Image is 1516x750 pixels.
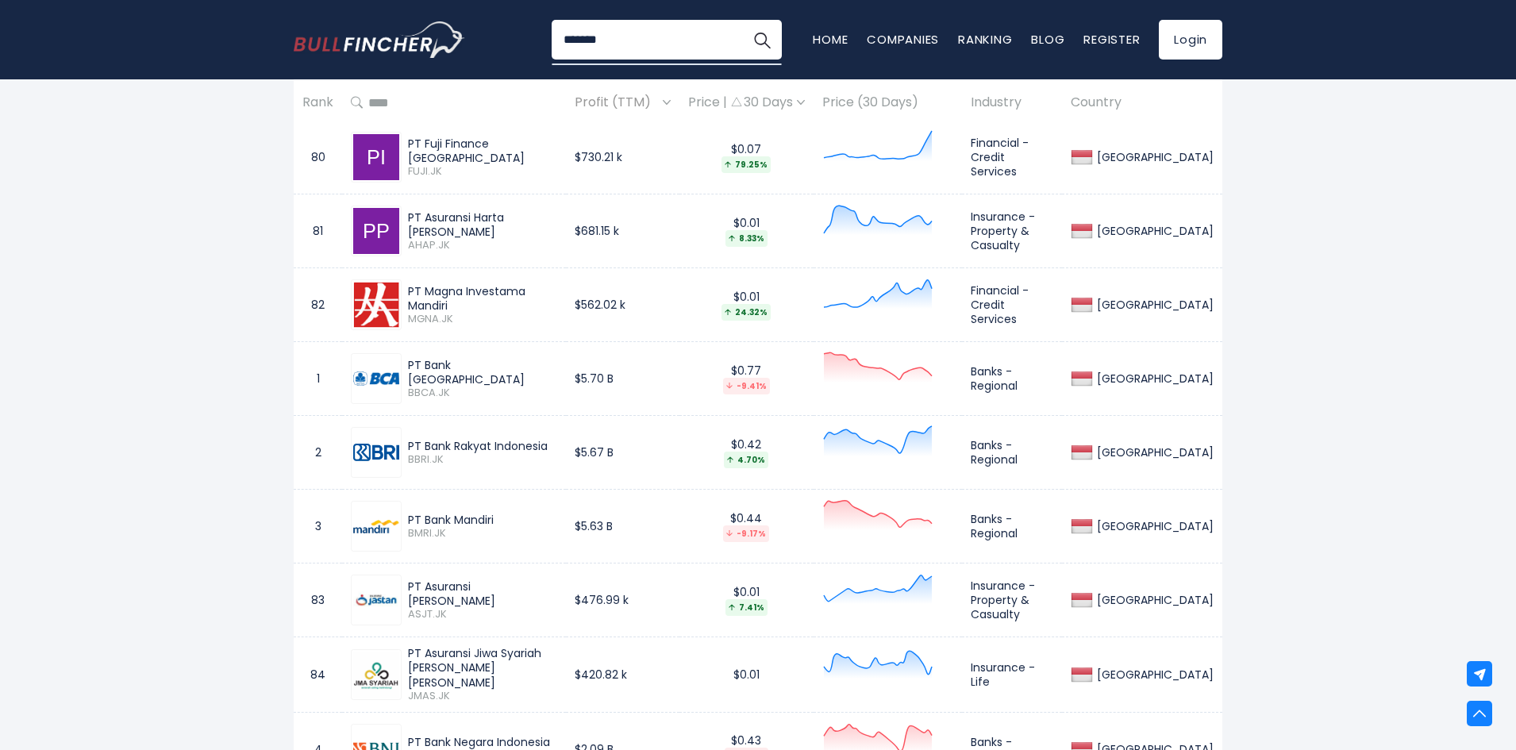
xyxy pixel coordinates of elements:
td: 84 [294,637,342,712]
td: Banks - Regional [962,490,1062,563]
img: JMAS.JK.png [353,652,399,698]
td: Banks - Regional [962,342,1062,416]
div: PT Magna Investama Mandiri [408,284,557,313]
div: -9.17% [723,525,769,542]
td: $681.15 k [566,194,679,268]
th: Price (30 Days) [814,79,962,126]
div: [GEOGRAPHIC_DATA] [1093,298,1214,312]
span: JMAS.JK [408,690,557,703]
div: PT Bank Mandiri [408,513,557,527]
a: Ranking [958,31,1012,48]
div: $0.01 [688,585,805,616]
td: $5.67 B [566,416,679,490]
div: PT Bank [GEOGRAPHIC_DATA] [408,358,557,387]
td: Insurance - Life [962,637,1062,712]
div: $0.07 [688,142,805,173]
div: PT Bank Rakyat Indonesia [408,439,557,453]
div: [GEOGRAPHIC_DATA] [1093,150,1214,164]
td: Insurance - Property & Casualty [962,194,1062,268]
span: AHAP.JK [408,239,557,252]
th: Country [1062,79,1222,126]
div: PT Asuransi [PERSON_NAME] [408,579,557,608]
div: $0.42 [688,437,805,468]
span: MGNA.JK [408,313,557,326]
td: 1 [294,342,342,416]
a: Login [1159,20,1222,60]
button: Search [742,20,782,60]
div: 4.70% [724,452,768,468]
div: Price | 30 Days [688,94,805,111]
a: Home [813,31,848,48]
img: BBRI.JK.png [353,444,399,461]
img: MGNA.JK.png [353,282,398,328]
div: 79.25% [721,156,771,173]
div: $0.01 [688,290,805,321]
td: $730.21 k [566,121,679,194]
div: 24.32% [721,304,771,321]
img: Bullfincher logo [294,21,465,58]
span: FUJI.JK [408,165,557,179]
span: BBCA.JK [408,387,557,400]
a: Register [1083,31,1140,48]
td: $5.63 B [566,490,679,563]
th: Rank [294,79,342,126]
div: PT Asuransi Harta [PERSON_NAME] [408,210,557,239]
div: PT Asuransi Jiwa Syariah [PERSON_NAME] [PERSON_NAME] [408,646,557,690]
div: $0.01 [688,216,805,247]
img: BMRI.JK.png [353,520,399,533]
td: 80 [294,121,342,194]
div: $0.01 [688,667,805,682]
td: 83 [294,563,342,637]
td: Insurance - Property & Casualty [962,563,1062,637]
td: 81 [294,194,342,268]
th: Industry [962,79,1062,126]
a: Blog [1031,31,1064,48]
img: BBCA.JK.png [353,371,399,386]
div: [GEOGRAPHIC_DATA] [1093,519,1214,533]
img: ASJT.JK.png [353,577,399,623]
td: 2 [294,416,342,490]
a: Companies [867,31,939,48]
div: [GEOGRAPHIC_DATA] [1093,224,1214,238]
td: Banks - Regional [962,416,1062,490]
div: [GEOGRAPHIC_DATA] [1093,593,1214,607]
div: PT Bank Negara Indonesia [408,735,557,749]
span: ASJT.JK [408,608,557,621]
td: $562.02 k [566,268,679,342]
div: -9.41% [723,378,770,394]
div: [GEOGRAPHIC_DATA] [1093,371,1214,386]
td: $420.82 k [566,637,679,712]
div: $0.44 [688,511,805,542]
span: Profit (TTM) [575,90,659,115]
div: 8.33% [725,230,768,247]
td: 3 [294,490,342,563]
div: PT Fuji Finance [GEOGRAPHIC_DATA] [408,137,557,165]
td: Financial - Credit Services [962,268,1062,342]
td: 82 [294,268,342,342]
td: $5.70 B [566,342,679,416]
div: 7.41% [725,599,768,616]
td: Financial - Credit Services [962,121,1062,194]
span: BMRI.JK [408,527,557,540]
td: $476.99 k [566,563,679,637]
div: $0.77 [688,363,805,394]
span: BBRI.JK [408,453,557,467]
div: [GEOGRAPHIC_DATA] [1093,667,1214,682]
div: [GEOGRAPHIC_DATA] [1093,445,1214,460]
a: Go to homepage [294,21,464,58]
